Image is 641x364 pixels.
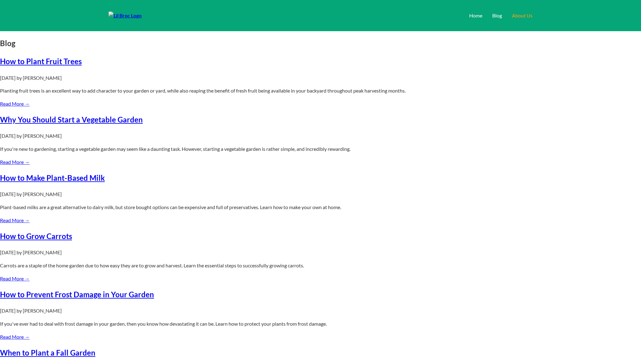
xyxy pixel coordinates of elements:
a: About Us [512,12,533,18]
a: Home [469,12,482,18]
img: Lil Broc Logo [108,12,142,20]
span: by [PERSON_NAME] [17,308,62,314]
a: Blog [492,12,502,18]
span: by [PERSON_NAME] [17,249,62,255]
span: by [PERSON_NAME] [17,75,62,81]
span: by [PERSON_NAME] [17,133,62,139]
span: by [PERSON_NAME] [17,191,62,197]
